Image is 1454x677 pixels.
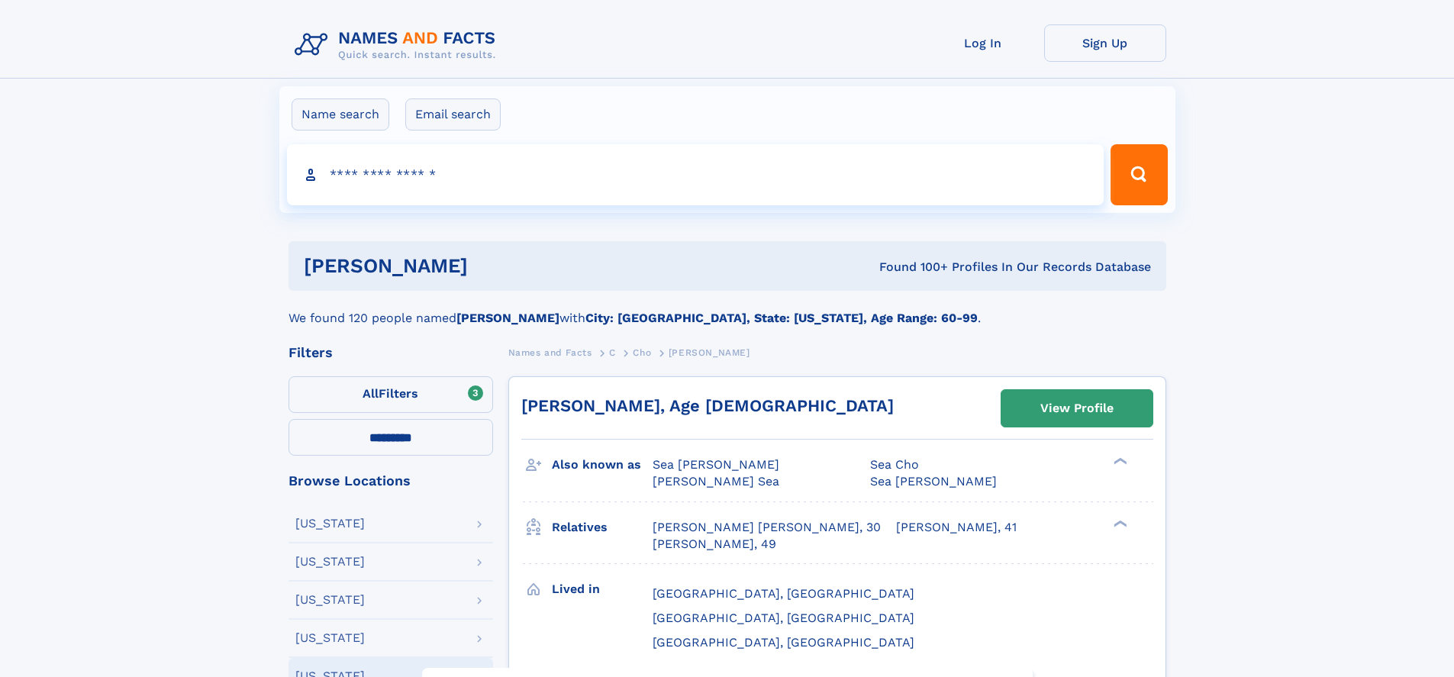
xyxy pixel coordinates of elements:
h3: Lived in [552,576,653,602]
div: [US_STATE] [295,632,365,644]
a: Names and Facts [508,343,592,362]
button: Search Button [1111,144,1167,205]
label: Name search [292,98,389,131]
a: Sign Up [1044,24,1166,62]
span: [GEOGRAPHIC_DATA], [GEOGRAPHIC_DATA] [653,586,914,601]
a: [PERSON_NAME], 49 [653,536,776,553]
h3: Relatives [552,514,653,540]
a: View Profile [1001,390,1153,427]
input: search input [287,144,1104,205]
div: [US_STATE] [295,556,365,568]
span: [PERSON_NAME] [669,347,750,358]
a: C [609,343,616,362]
div: [US_STATE] [295,517,365,530]
a: [PERSON_NAME], 41 [896,519,1017,536]
a: [PERSON_NAME], Age [DEMOGRAPHIC_DATA] [521,396,894,415]
a: Cho [633,343,651,362]
div: Browse Locations [289,474,493,488]
div: Filters [289,346,493,359]
label: Filters [289,376,493,413]
span: C [609,347,616,358]
a: [PERSON_NAME] [PERSON_NAME], 30 [653,519,881,536]
div: [US_STATE] [295,594,365,606]
b: [PERSON_NAME] [456,311,559,325]
a: Log In [922,24,1044,62]
div: ❯ [1110,456,1128,466]
label: Email search [405,98,501,131]
b: City: [GEOGRAPHIC_DATA], State: [US_STATE], Age Range: 60-99 [585,311,978,325]
div: ❯ [1110,518,1128,528]
span: Sea [PERSON_NAME] [653,457,779,472]
span: Sea Cho [870,457,919,472]
span: [PERSON_NAME] Sea [653,474,779,488]
span: [GEOGRAPHIC_DATA], [GEOGRAPHIC_DATA] [653,611,914,625]
span: [GEOGRAPHIC_DATA], [GEOGRAPHIC_DATA] [653,635,914,650]
div: View Profile [1040,391,1114,426]
span: Sea [PERSON_NAME] [870,474,997,488]
h1: [PERSON_NAME] [304,256,674,276]
h3: Also known as [552,452,653,478]
img: Logo Names and Facts [289,24,508,66]
span: Cho [633,347,651,358]
span: All [363,386,379,401]
div: Found 100+ Profiles In Our Records Database [673,259,1151,276]
div: We found 120 people named with . [289,291,1166,327]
